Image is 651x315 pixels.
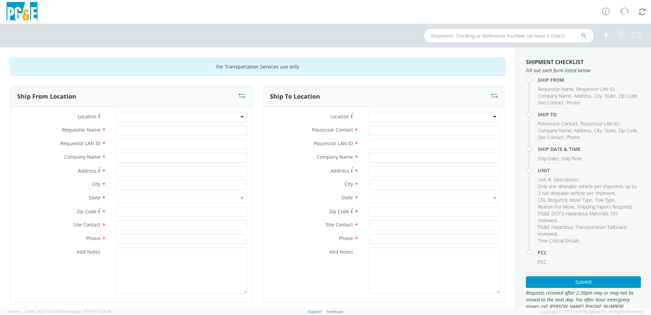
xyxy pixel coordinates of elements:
[341,194,353,201] span: State
[17,93,76,100] h3: Ship From Location
[576,86,615,93] li: ,
[538,120,578,127] span: Possessor Contact
[329,208,349,215] span: Zip Code
[618,127,638,134] li: ,
[62,126,100,133] span: Requestor Name
[538,86,575,93] li: ,
[577,203,632,210] li: ,
[574,127,591,134] span: Address
[594,127,603,134] li: ,
[78,113,97,120] span: Location
[77,249,100,255] span: Add Notes
[594,127,602,134] span: City
[538,99,565,106] li: ,
[538,183,636,196] span: Only one driveable vehicle per shipment, up to 3 not driveable vehicle per shipment
[538,197,568,203] li: ,
[538,120,579,127] li: ,
[538,224,626,237] span: PG&E Hazardous Transportation Tailboard reviewed
[526,67,641,74] span: Fill out each form listed below
[554,176,579,183] li: ,
[595,197,615,203] span: Tow Type
[538,224,639,237] li: ,
[538,93,571,99] span: Company Name
[344,181,353,187] span: City
[574,127,592,134] li: ,
[526,290,641,310] span: Requests received after 2:30pm may or may not be moved to the next day. For after hour emergency ...
[538,183,639,197] li: ,
[538,155,559,162] li: ,
[5,2,39,22] img: pge-logo-06675f144f4cfa6a6814.png
[73,221,100,228] span: Site Contact
[23,309,24,314] span: ,
[25,309,111,314] span: Client: 2025.18.0-37e85b1
[86,235,100,241] span: Phone
[10,58,505,76] div: For Transportation Services use only
[538,86,574,92] span: Requestor Name
[312,126,353,133] span: Possessor Contact
[538,176,552,183] li: ,
[570,197,592,203] span: Move Type
[538,127,571,134] span: Company Name
[327,309,343,314] a: Feedback
[8,309,24,314] span: Server: -
[64,154,100,160] span: Company Name
[574,93,591,99] span: Address
[538,237,579,244] span: Time Critical Details
[424,29,594,42] input: Shipment, Tracking or Reference Number (at least 4 chars)
[538,250,641,255] h4: PCC
[538,146,641,152] h4: Ship Date & Time
[538,210,639,224] li: ,
[77,208,97,215] span: Zip Code
[567,134,580,140] span: Phone
[538,176,551,183] span: Unit #
[605,127,617,134] li: ,
[605,93,616,99] span: State
[326,221,353,228] span: Site Contact
[329,249,353,255] span: Add Notes
[567,99,580,106] span: Phone
[538,197,567,203] span: CDL Required
[339,235,353,241] span: Phone
[538,155,558,162] span: Ship Date
[526,58,584,66] strong: Shipment Checklist
[526,276,641,288] button: Submit
[605,127,616,134] span: State
[577,203,631,210] span: Shipping Papers Required
[331,168,349,174] span: Address
[538,112,641,117] h4: Ship To
[538,134,565,141] li: ,
[594,93,603,99] li: ,
[580,120,619,127] li: ,
[78,168,97,174] span: Address
[270,93,320,100] h3: Ship To Location
[330,113,349,120] span: Location
[538,77,641,82] h4: Ship From
[538,99,564,106] span: Site Contact
[574,93,592,99] li: ,
[92,181,100,187] span: City
[538,134,564,140] span: Site Contact
[605,93,617,99] li: ,
[554,176,578,183] span: Description
[618,93,638,99] li: ,
[594,93,602,99] span: City
[580,120,618,127] span: Possessor LAN ID
[538,93,572,99] li: ,
[89,194,100,201] span: State
[570,197,593,203] li: ,
[561,155,582,162] span: Ship Time
[317,154,353,160] span: Company Name
[576,86,614,92] span: Requestor LAN ID
[538,259,547,265] span: PCC
[618,127,637,134] span: Zip Code
[538,210,618,223] span: PG&E DOT's Hazardous Materials 101 reviewed
[538,203,574,210] span: Reason For Move
[314,140,353,146] span: Possessor LAN ID
[540,309,643,314] span: Copyright © [DATE]-[DATE] Agistix Inc., All Rights Reserved
[538,203,575,210] li: ,
[60,140,100,146] span: Requestor LAN ID
[595,197,616,203] li: ,
[308,309,322,314] a: Support
[618,93,637,99] span: Zip Code
[538,168,641,173] h4: Unit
